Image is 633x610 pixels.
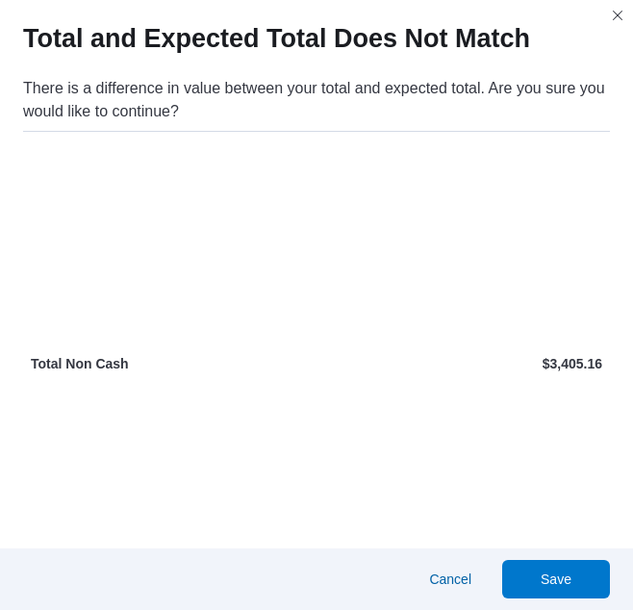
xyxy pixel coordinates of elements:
[320,354,602,373] p: $3,405.16
[541,570,571,589] span: Save
[606,4,629,27] button: Closes this modal window
[502,560,610,598] button: Save
[23,77,610,123] div: There is a difference in value between your total and expected total. Are you sure you would like...
[31,354,313,373] p: Total Non Cash
[421,560,479,598] button: Cancel
[429,570,471,589] span: Cancel
[23,23,530,54] h1: Total and Expected Total Does Not Match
